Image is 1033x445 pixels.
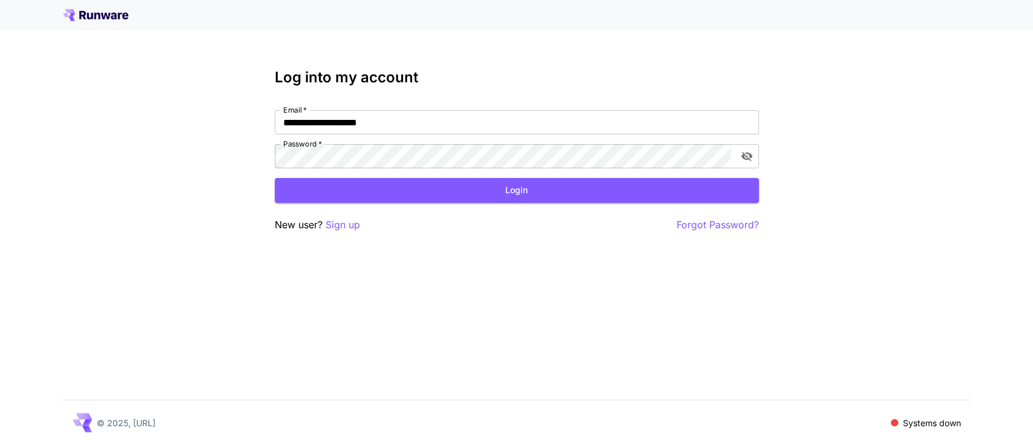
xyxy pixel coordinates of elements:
button: Sign up [326,217,360,232]
p: New user? [275,217,360,232]
label: Password [283,139,322,149]
button: Forgot Password? [677,217,759,232]
button: Login [275,178,759,203]
label: Email [283,105,307,115]
button: toggle password visibility [736,145,758,167]
p: © 2025, [URL] [97,417,156,429]
h3: Log into my account [275,69,759,86]
p: Systems down [903,417,961,429]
